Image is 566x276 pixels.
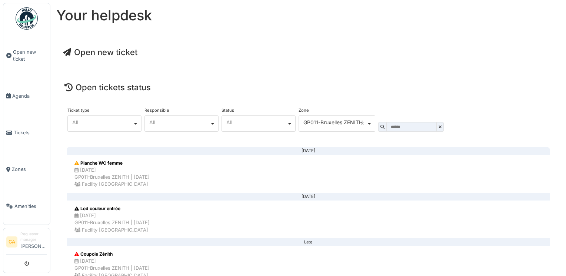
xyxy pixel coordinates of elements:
[20,231,47,253] li: [PERSON_NAME]
[74,251,150,258] div: Coupole Zénith
[226,120,287,124] div: All
[72,120,133,124] div: All
[74,205,150,212] div: Led couleur entrée
[3,78,50,114] a: Agenda
[299,108,309,112] label: Zone
[20,231,47,243] div: Requester manager
[67,108,90,112] label: Ticket type
[12,92,47,100] span: Agenda
[67,155,550,193] a: Planche WC femme [DATE]GP011-Bruxelles ZENITH | [DATE] Facility [GEOGRAPHIC_DATA]
[14,203,47,210] span: Amenities
[359,120,366,127] button: Remove item: '5238'
[74,212,150,233] div: [DATE] GP011-Bruxelles ZENITH | [DATE] Facility [GEOGRAPHIC_DATA]
[303,120,366,124] div: GP011-Bruxelles ZENITH
[6,236,17,248] li: CA
[16,7,38,30] img: Badge_color-CXgf-gQk.svg
[63,47,137,57] a: Open new ticket
[149,120,210,124] div: All
[13,48,47,63] span: Open new ticket
[12,166,47,173] span: Zones
[222,108,234,112] label: Status
[14,129,47,136] span: Tickets
[3,34,50,78] a: Open new ticket
[73,242,544,243] div: Late
[64,83,552,92] h4: Open tickets status
[67,200,550,239] a: Led couleur entrée [DATE]GP011-Bruxelles ZENITH | [DATE] Facility [GEOGRAPHIC_DATA]
[144,108,169,112] label: Responsible
[74,166,150,188] div: [DATE] GP011-Bruxelles ZENITH | [DATE] Facility [GEOGRAPHIC_DATA]
[3,151,50,188] a: Zones
[3,188,50,225] a: Amenities
[74,160,150,166] div: Planche WC femme
[6,231,47,255] a: CA Requester manager[PERSON_NAME]
[3,114,50,151] a: Tickets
